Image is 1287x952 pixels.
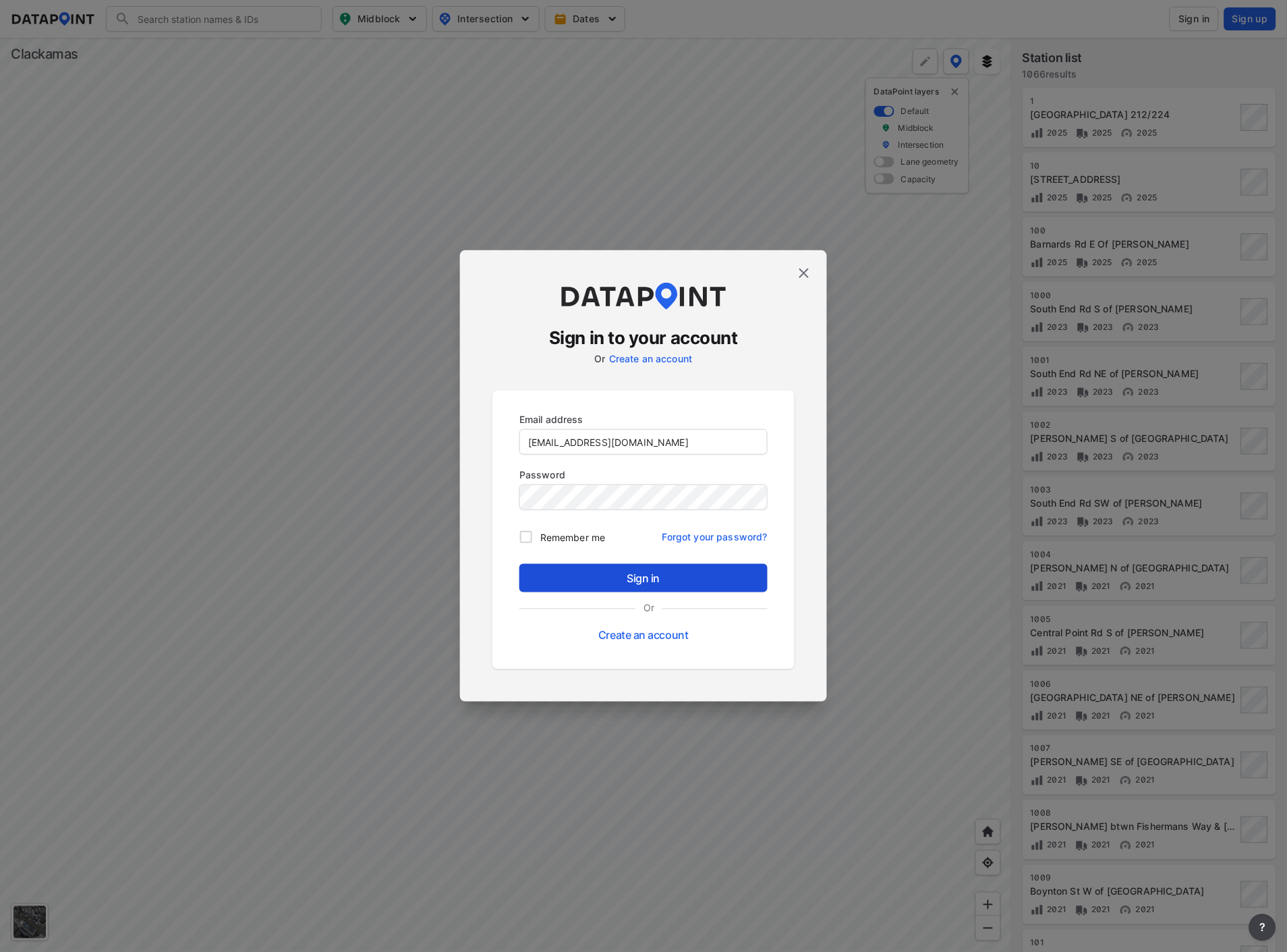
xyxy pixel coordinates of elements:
button: Sign in [519,564,768,592]
span: Remember me [540,530,605,544]
label: Or [594,353,605,364]
label: Or [635,600,662,615]
p: Email address [519,412,768,426]
button: more [1249,914,1276,941]
a: Create an account [598,628,688,642]
img: close.efbf2170.svg [796,265,812,281]
span: Sign in [530,570,757,586]
a: Create an account [609,353,693,364]
span: ? [1257,920,1268,936]
input: you@example.com [520,430,767,454]
p: Password [519,468,768,482]
a: Forgot your password? [662,523,768,544]
h3: Sign in to your account [492,326,795,350]
img: dataPointLogo.9353c09d.svg [559,283,728,310]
